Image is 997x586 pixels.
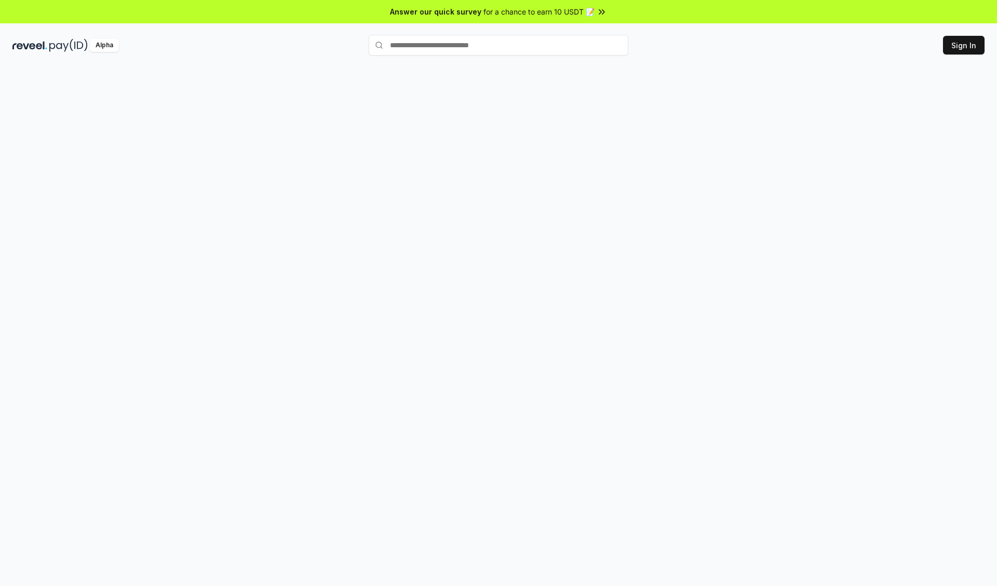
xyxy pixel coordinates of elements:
span: Answer our quick survey [390,6,481,17]
div: Alpha [90,39,119,52]
span: for a chance to earn 10 USDT 📝 [483,6,595,17]
button: Sign In [943,36,985,54]
img: pay_id [49,39,88,52]
img: reveel_dark [12,39,47,52]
